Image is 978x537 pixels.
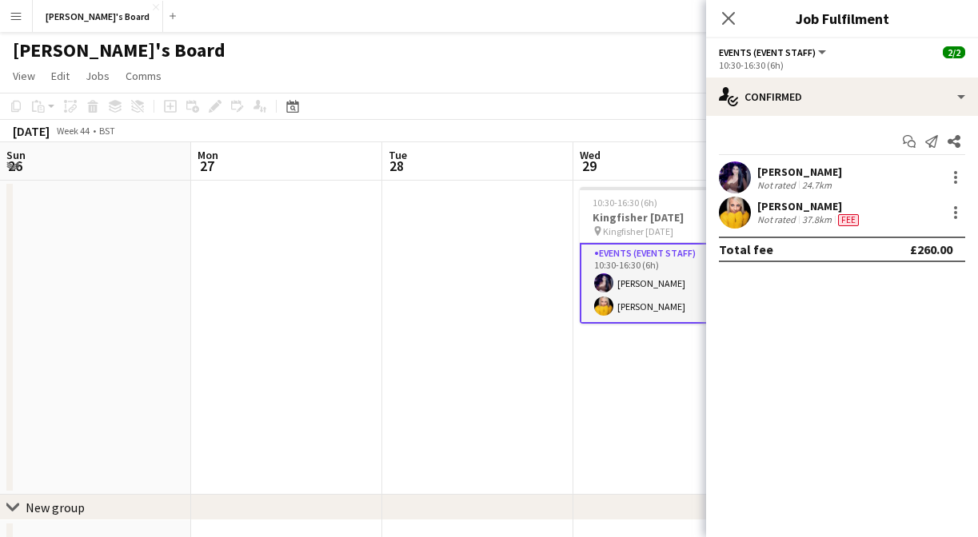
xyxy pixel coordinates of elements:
[119,66,168,86] a: Comms
[51,69,70,83] span: Edit
[99,125,115,137] div: BST
[6,148,26,162] span: Sun
[6,66,42,86] a: View
[719,59,965,71] div: 10:30-16:30 (6h)
[4,157,26,175] span: 26
[719,46,828,58] button: Events (Event Staff)
[757,165,842,179] div: [PERSON_NAME]
[580,148,601,162] span: Wed
[126,69,162,83] span: Comms
[757,199,862,213] div: [PERSON_NAME]
[580,210,759,225] h3: Kingfisher [DATE]
[33,1,163,32] button: [PERSON_NAME]'s Board
[580,243,759,324] app-card-role: Events (Event Staff)2/210:30-16:30 (6h)[PERSON_NAME][PERSON_NAME]
[13,69,35,83] span: View
[943,46,965,58] span: 2/2
[580,187,759,324] app-job-card: 10:30-16:30 (6h)2/2Kingfisher [DATE] Kingfisher [DATE]1 RoleEvents (Event Staff)2/210:30-16:30 (6...
[719,241,773,257] div: Total fee
[53,125,93,137] span: Week 44
[195,157,218,175] span: 27
[799,213,835,226] div: 37.8km
[577,157,601,175] span: 29
[389,148,407,162] span: Tue
[757,179,799,191] div: Not rated
[838,214,859,226] span: Fee
[13,123,50,139] div: [DATE]
[593,197,657,209] span: 10:30-16:30 (6h)
[603,225,673,237] span: Kingfisher [DATE]
[719,46,816,58] span: Events (Event Staff)
[910,241,952,257] div: £260.00
[835,213,862,226] div: Crew has different fees then in role
[386,157,407,175] span: 28
[86,69,110,83] span: Jobs
[757,213,799,226] div: Not rated
[706,8,978,29] h3: Job Fulfilment
[198,148,218,162] span: Mon
[79,66,116,86] a: Jobs
[26,499,85,515] div: New group
[13,38,226,62] h1: [PERSON_NAME]'s Board
[45,66,76,86] a: Edit
[799,179,835,191] div: 24.7km
[706,78,978,116] div: Confirmed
